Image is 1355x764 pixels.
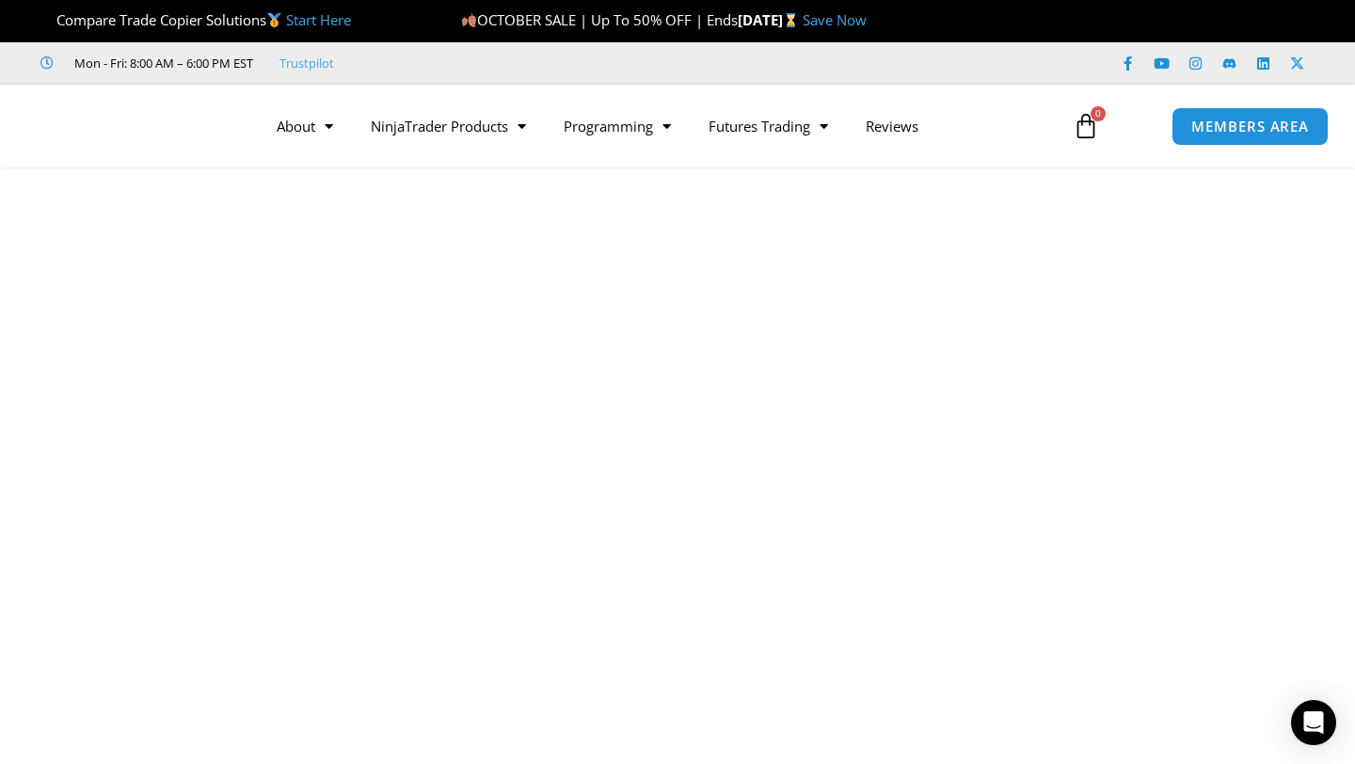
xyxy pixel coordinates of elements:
[461,10,738,29] span: OCTOBER SALE | Up To 50% OFF | Ends
[40,10,351,29] span: Compare Trade Copier Solutions
[1172,107,1329,146] a: MEMBERS AREA
[279,52,334,74] a: Trustpilot
[784,13,798,27] img: ⌛
[286,10,351,29] a: Start Here
[1091,106,1106,121] span: 0
[738,10,803,29] strong: [DATE]
[352,104,545,148] a: NinjaTrader Products
[545,104,690,148] a: Programming
[462,13,476,27] img: 🍂
[1291,700,1336,745] div: Open Intercom Messenger
[1191,119,1309,134] span: MEMBERS AREA
[70,52,253,74] span: Mon - Fri: 8:00 AM – 6:00 PM EST
[258,104,352,148] a: About
[690,104,847,148] a: Futures Trading
[803,10,867,29] a: Save Now
[41,13,56,27] img: 🏆
[267,13,281,27] img: 🥇
[1044,99,1127,153] a: 0
[33,92,235,160] img: LogoAI | Affordable Indicators – NinjaTrader
[847,104,937,148] a: Reviews
[258,104,1058,148] nav: Menu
